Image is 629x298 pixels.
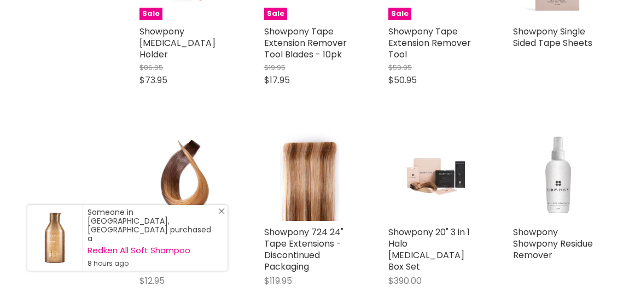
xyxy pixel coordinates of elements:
[264,25,347,61] a: Showpony Tape Extension Remover Tool Blades - 10pk
[513,25,592,49] a: Showpony Single Sided Tape Sheets
[88,208,217,268] div: Someone in [GEOGRAPHIC_DATA], [GEOGRAPHIC_DATA] purchased a
[139,129,231,221] a: Showpony 402 Clip In Human Hair Highlights - Discontinued
[139,274,165,287] span: $12.95
[214,208,225,219] a: Close Notification
[139,8,162,20] span: Sale
[264,129,356,221] a: Showpony 724 24
[88,246,217,255] a: Redken All Soft Shampoo
[388,25,471,61] a: Showpony Tape Extension Remover Tool
[264,274,292,287] span: $119.95
[27,205,82,271] a: Visit product page
[264,62,286,73] span: $19.95
[218,208,225,214] svg: Close Icon
[264,74,290,86] span: $17.95
[139,62,163,73] span: $86.95
[264,226,343,273] a: Showpony 724 24" Tape Extensions - Discontinued Packaging
[388,8,411,20] span: Sale
[388,129,480,221] img: Showpony 20
[264,8,287,20] span: Sale
[388,74,417,86] span: $50.95
[388,274,422,287] span: $390.00
[139,74,167,86] span: $73.95
[388,226,470,273] a: Showpony 20" 3 in 1 Halo [MEDICAL_DATA] Box Set
[513,129,605,221] img: Showpony Showpony Residue Remover
[139,25,216,61] a: Showpony [MEDICAL_DATA] Holder
[281,129,339,221] img: Showpony 724 24
[155,129,216,221] img: Showpony 402 Clip In Human Hair Highlights - Discontinued
[388,62,412,73] span: $59.95
[88,259,217,268] small: 8 hours ago
[513,226,593,261] a: Showpony Showpony Residue Remover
